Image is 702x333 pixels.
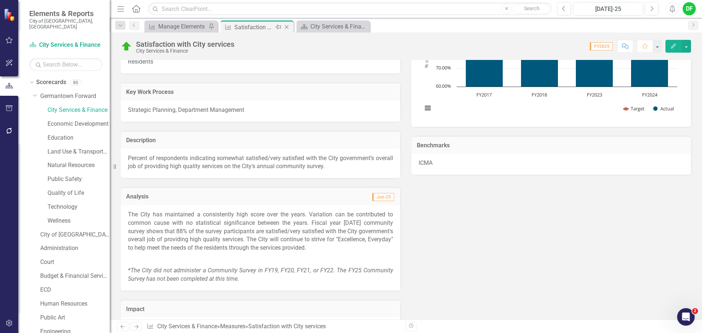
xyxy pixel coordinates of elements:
[419,10,681,120] svg: Interactive chart
[126,89,395,95] h3: Key Work Process
[220,323,245,330] a: Measures
[121,41,132,52] img: On Target
[48,175,110,183] a: Public Safety
[128,211,393,251] span: The City has maintained a consistently high score over the years. Variation can be contributed to...
[436,83,451,89] text: 60.00%
[677,308,695,326] iframe: Intercom live chat
[128,267,393,282] em: *The City did not administer a Community Survey in FY19, FY20, FY21, or FY22. The FY25 Community ...
[4,8,16,21] img: ClearPoint Strategy
[372,193,394,201] span: Jun-25
[40,272,110,280] a: Budget & Financial Services
[419,159,684,167] p: ICMA
[590,42,613,50] span: FY2025
[126,193,260,200] h3: Analysis
[436,64,451,71] text: 70.00%
[48,134,110,142] a: Education
[48,203,110,211] a: Technology
[29,41,102,49] a: City Services & Finance
[40,314,110,322] a: Public Art
[40,231,110,239] a: City of [GEOGRAPHIC_DATA]
[40,286,110,294] a: ECD
[70,79,82,86] div: 80
[36,78,66,87] a: Scorecards
[128,154,393,171] p: Percent of respondents indicating somewhat satisfied/very satisfied with the City government’s ov...
[310,22,368,31] div: City Services & Finance
[126,137,395,144] h3: Description
[48,217,110,225] a: Wellness
[48,189,110,197] a: Quality of Life
[48,106,110,114] a: City Services & Finance
[524,5,540,11] span: Search
[624,105,645,112] button: Show Target
[146,22,207,31] a: Manage Elements
[476,91,492,98] text: FY2017
[29,18,102,30] small: City of [GEOGRAPHIC_DATA], [GEOGRAPHIC_DATA]
[40,258,110,266] a: Court
[128,106,393,114] p: Strategic Planning, Department Management
[248,323,326,330] div: Satisfaction with City services
[48,120,110,128] a: Economic Development
[234,23,273,32] div: Satisfaction with City services
[147,322,400,331] div: » »
[513,4,550,14] button: Search
[29,9,102,18] span: Elements & Reports
[48,161,110,170] a: Natural Resources
[158,22,207,31] div: Manage Elements
[576,45,613,87] path: FY2023, 83. Actual.
[126,306,395,313] h3: Impact
[423,103,433,113] button: View chart menu, Chart
[136,48,234,54] div: City Services & Finance
[653,105,674,112] button: Show Actual
[631,35,668,87] path: FY2024, 88. Actual.
[683,2,696,15] button: DF
[136,40,234,48] div: Satisfaction with City services
[148,3,552,15] input: Search ClearPoint...
[692,308,698,314] span: 2
[417,142,686,149] h3: Benchmarks
[423,32,430,68] text: % of Satisfaction
[575,5,641,14] div: [DATE]-25
[40,244,110,253] a: Administration
[29,58,102,71] input: Search Below...
[587,91,602,98] text: FY2023
[419,10,684,120] div: Chart. Highcharts interactive chart.
[157,323,217,330] a: City Services & Finance
[128,58,393,66] p: Residents
[40,300,110,308] a: Human Resources
[573,2,643,15] button: [DATE]-25
[532,91,547,98] text: FY2018
[48,148,110,156] a: Land Use & Transportation
[642,91,658,98] text: FY2024
[298,22,368,31] a: City Services & Finance
[40,92,110,101] a: Germantown Forward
